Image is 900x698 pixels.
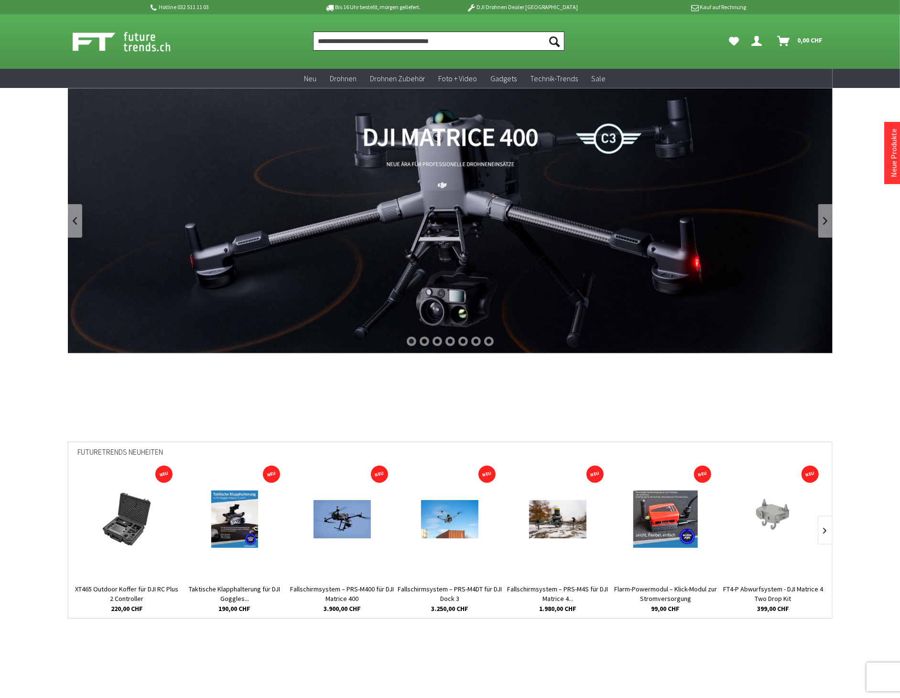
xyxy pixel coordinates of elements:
img: Shop Futuretrends - zur Startseite wechseln [73,30,192,54]
a: Fallschirmsystem – PRS-M400 für DJI Matrice 400 [288,584,396,603]
span: 190,00 CHF [218,604,250,613]
img: FT4-P Abwurfsystem - DJI Matrice 4 Two Drop Kit [754,491,792,548]
span: Drohnen [330,74,357,83]
span: 3.250,00 CHF [431,604,468,613]
a: Technik-Trends [524,69,585,88]
img: Taktische Klapphalterung für DJI Goggles Integra, 2 und 3 [211,491,258,548]
span: Sale [592,74,606,83]
a: Neu [297,69,323,88]
div: Futuretrends Neuheiten [78,442,823,469]
p: Kauf auf Rechnung [597,1,746,13]
a: Fallschirmsystem – PRS-M4DT für DJI Dock 3 [396,584,504,603]
span: 3.900,00 CHF [324,604,361,613]
a: Drohnen Zubehör [363,69,432,88]
span: Gadgets [491,74,517,83]
input: Produkt, Marke, Kategorie, EAN, Artikelnummer… [313,32,564,51]
img: Fallschirmsystem – PRS-M4S für DJI Matrice 4 Series [529,491,586,548]
span: Drohnen Zubehör [370,74,425,83]
img: Fallschirmsystem – PRS-M400 für DJI Matrice 400 [314,491,371,548]
a: Fallschirmsystem – PRS-M4S für DJI Matrice 4... [504,584,611,603]
a: DJI Matrice 400 [68,88,833,353]
a: Dein Konto [748,32,770,51]
p: Hotline 032 511 11 03 [149,1,298,13]
a: Neue Produkte [889,129,899,177]
div: 3 [433,337,442,346]
p: Bis 16 Uhr bestellt, morgen geliefert. [298,1,447,13]
a: FT4-P Abwurfsystem - DJI Matrice 4 Two Drop Kit [719,584,827,603]
div: 6 [471,337,481,346]
img: Fallschirmsystem – PRS-M4DT für DJI Dock 3 [421,491,478,548]
div: 4 [445,337,455,346]
button: Suchen [544,32,564,51]
a: Drohnen [323,69,363,88]
span: Neu [304,74,316,83]
span: 1.980,00 CHF [539,604,576,613]
span: Foto + Video [439,74,477,83]
a: Foto + Video [432,69,484,88]
span: Technik-Trends [531,74,578,83]
a: XT465 Outdoor Koffer für DJI RC Plus 2 Controller [73,584,181,603]
a: Taktische Klapphalterung für DJI Goggles... [181,584,288,603]
img: Flarm-Powermodul – Klick-Modul zur Stromversorgung [633,491,698,548]
span: 0,00 CHF [798,33,823,48]
div: 7 [484,337,494,346]
a: Flarm-Powermodul – Klick-Modul zur Stromversorgung [612,584,719,603]
div: 1 [407,337,416,346]
span: 220,00 CHF [111,604,143,613]
a: Warenkorb [774,32,828,51]
img: XT465 Outdoor Koffer für DJI RC Plus 2 Controller [98,491,155,548]
a: Sale [585,69,613,88]
span: 399,00 CHF [757,604,789,613]
span: 99,00 CHF [651,604,680,613]
div: 2 [420,337,429,346]
a: Meine Favoriten [725,32,744,51]
a: Gadgets [484,69,524,88]
div: 5 [458,337,468,346]
p: DJI Drohnen Dealer [GEOGRAPHIC_DATA] [448,1,597,13]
